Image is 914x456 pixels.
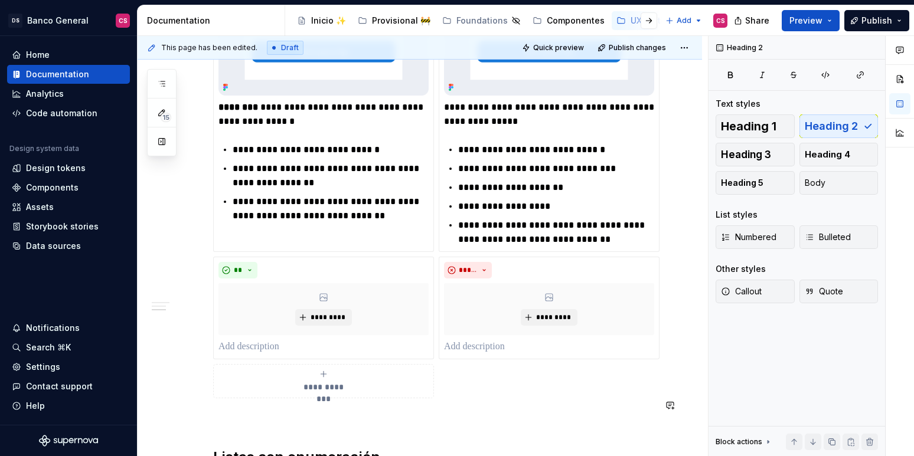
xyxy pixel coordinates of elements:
[7,159,130,178] a: Design tokens
[844,10,909,31] button: Publish
[8,14,22,28] div: DS
[716,98,760,110] div: Text styles
[7,65,130,84] a: Documentation
[716,171,795,195] button: Heading 5
[716,143,795,166] button: Heading 3
[7,104,130,123] a: Code automation
[26,49,50,61] div: Home
[799,225,879,249] button: Bulleted
[7,319,130,337] button: Notifications
[662,12,706,29] button: Add
[161,43,257,53] span: This page has been edited.
[716,114,795,138] button: Heading 1
[2,8,135,33] button: DSBanco GeneralCS
[281,43,299,53] span: Draft
[26,68,89,80] div: Documentation
[612,11,678,30] a: UX Writing
[594,40,671,56] button: Publish changes
[721,120,776,132] span: Heading 1
[721,231,776,243] span: Numbered
[26,88,64,100] div: Analytics
[26,380,93,392] div: Contact support
[26,201,54,213] div: Assets
[26,400,45,412] div: Help
[7,338,130,357] button: Search ⌘K
[799,280,879,303] button: Quote
[39,435,98,447] svg: Supernova Logo
[721,149,771,160] span: Heading 3
[7,357,130,376] a: Settings
[721,177,763,189] span: Heading 5
[27,15,89,27] div: Banco General
[805,177,825,189] span: Body
[311,15,346,27] div: Inicio ✨
[372,15,430,27] div: Provisional 🚧
[119,16,128,25] div: CS
[26,342,71,353] div: Search ⌘K
[26,107,97,119] div: Code automation
[456,15,508,27] div: Foundations
[861,15,892,27] span: Publish
[353,11,435,30] a: Provisional 🚧
[26,221,99,232] div: Storybook stories
[292,9,660,32] div: Page tree
[9,144,79,153] div: Design system data
[716,437,762,447] div: Block actions
[26,240,81,252] div: Data sources
[716,209,758,221] div: List styles
[799,171,879,195] button: Body
[805,231,851,243] span: Bulleted
[782,10,840,31] button: Preview
[7,237,130,255] a: Data sources
[721,286,762,297] span: Callout
[147,15,280,27] div: Documentation
[26,182,79,193] div: Components
[292,11,351,30] a: Inicio ✨
[7,198,130,216] a: Assets
[805,149,850,160] span: Heading 4
[7,84,130,103] a: Analytics
[7,217,130,236] a: Storybook stories
[716,263,766,275] div: Other styles
[518,40,589,56] button: Quick preview
[533,43,584,53] span: Quick preview
[7,178,130,197] a: Components
[609,43,666,53] span: Publish changes
[528,11,609,30] a: Componentes
[716,225,795,249] button: Numbered
[799,143,879,166] button: Heading 4
[161,113,171,122] span: 15
[745,15,769,27] span: Share
[26,322,80,334] div: Notifications
[7,377,130,396] button: Contact support
[7,396,130,415] button: Help
[438,11,525,30] a: Foundations
[7,45,130,64] a: Home
[716,16,725,25] div: CS
[805,286,843,297] span: Quote
[547,15,605,27] div: Componentes
[716,280,795,303] button: Callout
[26,361,60,373] div: Settings
[728,10,777,31] button: Share
[26,162,86,174] div: Design tokens
[716,434,773,450] div: Block actions
[789,15,822,27] span: Preview
[677,16,691,25] span: Add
